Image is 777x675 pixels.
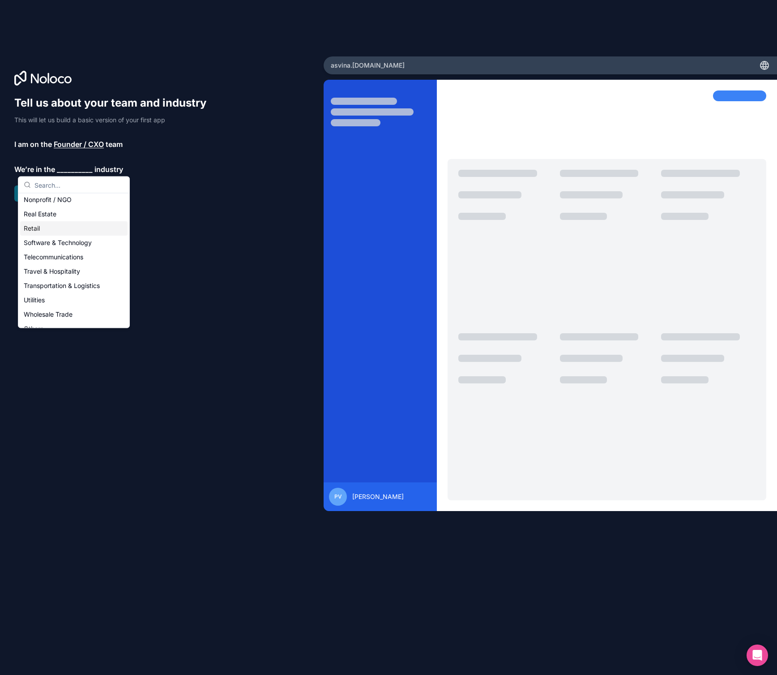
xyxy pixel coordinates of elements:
[54,139,104,150] span: Founder / CXO
[20,221,128,236] div: Retail
[331,61,405,70] span: asvina .[DOMAIN_NAME]
[352,492,404,501] span: [PERSON_NAME]
[334,493,342,500] span: PV
[20,279,128,293] div: Transportation & Logistics
[20,293,128,307] div: Utilities
[106,139,123,150] span: team
[57,164,93,175] span: __________
[20,307,128,322] div: Wholesale Trade
[20,250,128,264] div: Telecommunications
[20,207,128,221] div: Real Estate
[14,164,55,175] span: We’re in the
[14,116,215,125] p: This will let us build a basic version of your first app
[747,645,768,666] div: Open Intercom Messenger
[18,193,129,328] div: Suggestions
[14,96,215,110] h1: Tell us about your team and industry
[20,264,128,279] div: Travel & Hospitality
[94,164,123,175] span: industry
[34,177,124,193] input: Search...
[14,139,52,150] span: I am on the
[20,236,128,250] div: Software & Technology
[20,322,128,336] div: Others
[20,193,128,207] div: Nonprofit / NGO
